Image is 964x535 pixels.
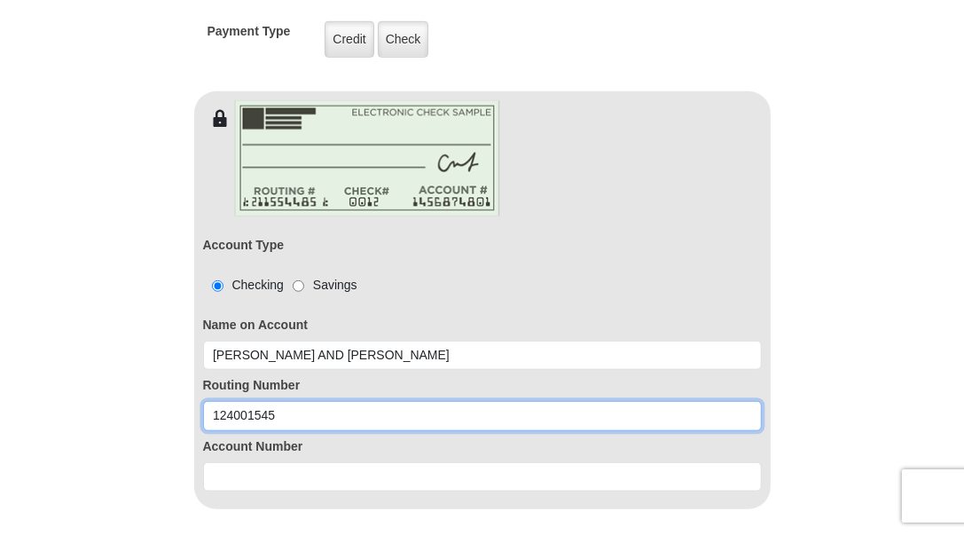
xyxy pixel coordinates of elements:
label: Account Type [203,236,285,255]
div: Checking Savings [203,276,357,295]
h5: Payment Type [208,24,291,48]
label: Account Number [203,437,762,456]
label: Check [378,21,429,58]
img: check-en.png [234,100,500,216]
label: Credit [325,21,373,58]
label: Routing Number [203,376,762,395]
label: Name on Account [203,316,762,334]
